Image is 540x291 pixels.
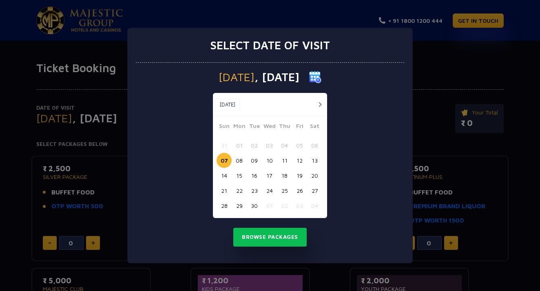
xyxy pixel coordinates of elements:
span: Sun [217,121,232,133]
button: 19 [292,168,307,183]
button: 04 [307,198,322,213]
button: 12 [292,153,307,168]
span: Mon [232,121,247,133]
button: 08 [232,153,247,168]
button: 27 [307,183,322,198]
button: 03 [292,198,307,213]
button: 11 [277,153,292,168]
span: Thu [277,121,292,133]
button: 02 [247,138,262,153]
button: Browse Packages [233,228,307,247]
button: 23 [247,183,262,198]
button: 03 [262,138,277,153]
button: 25 [277,183,292,198]
button: 18 [277,168,292,183]
button: 13 [307,153,322,168]
span: Tue [247,121,262,133]
span: Wed [262,121,277,133]
button: 06 [307,138,322,153]
button: [DATE] [215,99,240,111]
span: , [DATE] [255,71,299,83]
button: 05 [292,138,307,153]
button: 28 [217,198,232,213]
button: 22 [232,183,247,198]
button: 04 [277,138,292,153]
button: 07 [217,153,232,168]
span: Sat [307,121,322,133]
button: 17 [262,168,277,183]
button: 24 [262,183,277,198]
button: 20 [307,168,322,183]
button: 01 [232,138,247,153]
button: 14 [217,168,232,183]
button: 01 [262,198,277,213]
button: 16 [247,168,262,183]
img: calender icon [309,71,321,83]
span: Fri [292,121,307,133]
button: 02 [277,198,292,213]
button: 31 [217,138,232,153]
button: 29 [232,198,247,213]
button: 21 [217,183,232,198]
button: 10 [262,153,277,168]
button: 15 [232,168,247,183]
span: [DATE] [219,71,255,83]
button: 26 [292,183,307,198]
button: 09 [247,153,262,168]
h3: Select date of visit [210,38,330,52]
button: 30 [247,198,262,213]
